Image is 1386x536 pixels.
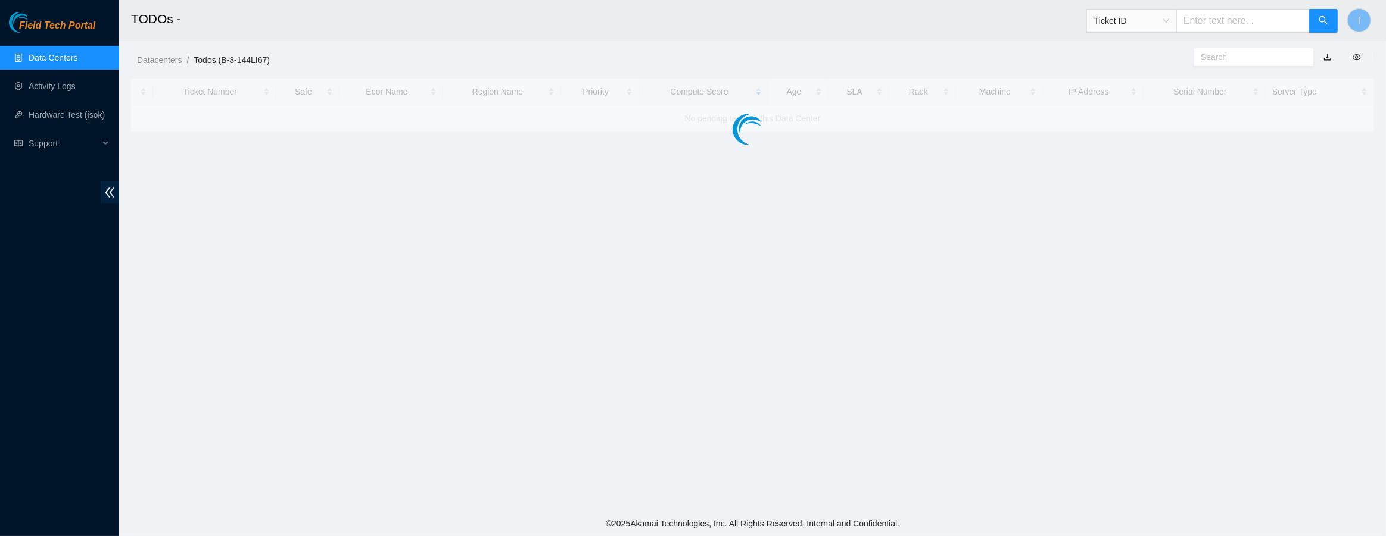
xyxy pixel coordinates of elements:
input: Search [1201,51,1297,64]
span: double-left [101,181,119,203]
span: I [1358,13,1360,28]
span: search [1319,15,1328,27]
button: download [1315,48,1341,67]
span: Ticket ID [1094,12,1169,30]
span: Field Tech Portal [19,20,95,32]
span: / [186,55,189,65]
a: Datacenters [137,55,182,65]
span: read [14,139,23,148]
footer: © 2025 Akamai Technologies, Inc. All Rights Reserved. Internal and Confidential. [119,511,1386,536]
a: Todos (B-3-144LI67) [194,55,270,65]
span: Support [29,131,99,155]
a: Activity Logs [29,82,76,91]
span: eye [1353,53,1361,61]
button: I [1347,8,1371,32]
img: Akamai Technologies [9,12,60,33]
a: Akamai TechnologiesField Tech Portal [9,21,95,37]
a: Hardware Test (isok) [29,110,105,120]
input: Enter text here... [1176,9,1310,33]
a: Data Centers [29,53,77,62]
button: search [1309,9,1338,33]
